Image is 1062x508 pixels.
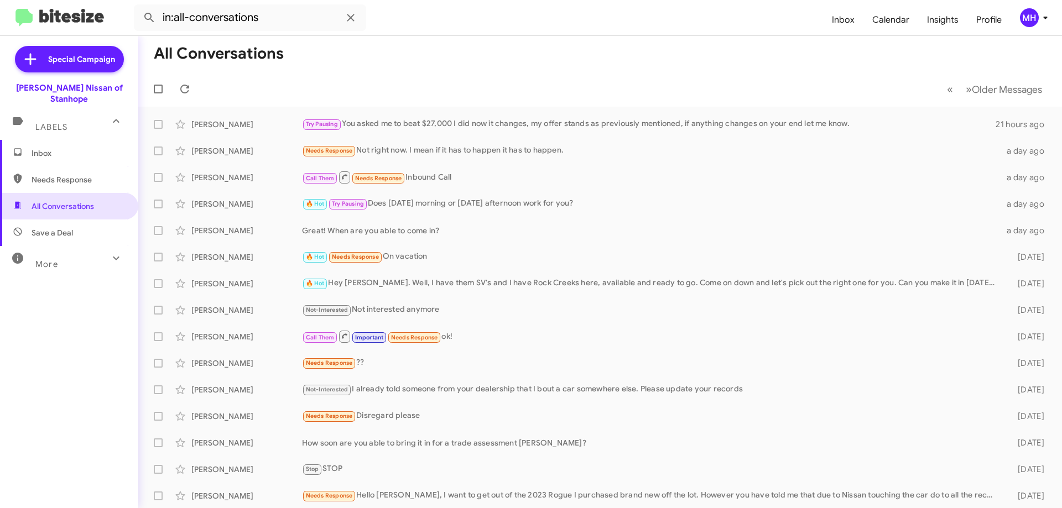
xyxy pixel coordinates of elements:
[1000,437,1053,448] div: [DATE]
[302,277,1000,290] div: Hey [PERSON_NAME]. Well, I have them SV's and I have Rock Creeks here, available and ready to go....
[48,54,115,65] span: Special Campaign
[306,465,319,473] span: Stop
[302,303,1000,316] div: Not interested anymore
[302,144,1000,157] div: Not right now. I mean if it has to happen it has to happen.
[306,121,338,128] span: Try Pausing
[191,411,302,422] div: [PERSON_NAME]
[306,147,353,154] span: Needs Response
[306,200,325,207] span: 🔥 Hot
[1000,252,1053,263] div: [DATE]
[966,82,972,96] span: »
[35,122,67,132] span: Labels
[391,334,438,341] span: Needs Response
[332,200,364,207] span: Try Pausing
[302,437,1000,448] div: How soon are you able to bring it in for a trade assessment [PERSON_NAME]?
[1000,225,1053,236] div: a day ago
[967,4,1011,36] a: Profile
[947,82,953,96] span: «
[191,119,302,130] div: [PERSON_NAME]
[191,331,302,342] div: [PERSON_NAME]
[355,334,384,341] span: Important
[918,4,967,36] a: Insights
[996,119,1053,130] div: 21 hours ago
[1011,8,1050,27] button: MH
[32,227,73,238] span: Save a Deal
[15,46,124,72] a: Special Campaign
[823,4,863,36] a: Inbox
[1000,198,1053,210] div: a day ago
[191,172,302,183] div: [PERSON_NAME]
[1020,8,1039,27] div: MH
[306,492,353,499] span: Needs Response
[191,464,302,475] div: [PERSON_NAME]
[1000,490,1053,501] div: [DATE]
[32,148,126,159] span: Inbox
[1000,358,1053,369] div: [DATE]
[302,489,1000,502] div: Hello [PERSON_NAME], I want to get out of the 2023 Rogue I purchased brand new off the lot. Howev...
[940,78,960,101] button: Previous
[306,334,335,341] span: Call Them
[306,306,348,313] span: Not-Interested
[355,175,402,182] span: Needs Response
[959,78,1049,101] button: Next
[306,359,353,366] span: Needs Response
[302,329,1000,343] div: ok!
[306,412,353,420] span: Needs Response
[154,45,284,62] h1: All Conversations
[191,145,302,156] div: [PERSON_NAME]
[191,437,302,448] div: [PERSON_NAME]
[32,174,126,185] span: Needs Response
[306,280,325,287] span: 🔥 Hot
[302,225,1000,236] div: Great! When are you able to come in?
[32,201,94,212] span: All Conversations
[302,410,1000,422] div: Disregard please
[302,118,996,130] div: You asked me to beat $27,000 I did now it changes, my offer stands as previously mentioned, if an...
[332,253,379,260] span: Needs Response
[302,170,1000,184] div: Inbound Call
[35,259,58,269] span: More
[306,253,325,260] span: 🔥 Hot
[191,305,302,316] div: [PERSON_NAME]
[1000,145,1053,156] div: a day ago
[1000,384,1053,395] div: [DATE]
[191,225,302,236] div: [PERSON_NAME]
[1000,464,1053,475] div: [DATE]
[191,278,302,289] div: [PERSON_NAME]
[972,83,1042,96] span: Older Messages
[302,357,1000,369] div: ??
[306,175,335,182] span: Call Them
[302,197,1000,210] div: Does [DATE] morning or [DATE] afternoon work for you?
[191,490,302,501] div: [PERSON_NAME]
[1000,411,1053,422] div: [DATE]
[941,78,1049,101] nav: Page navigation example
[1000,305,1053,316] div: [DATE]
[306,386,348,393] span: Not-Interested
[134,4,366,31] input: Search
[1000,172,1053,183] div: a day ago
[1000,278,1053,289] div: [DATE]
[191,358,302,369] div: [PERSON_NAME]
[191,198,302,210] div: [PERSON_NAME]
[302,383,1000,396] div: I already told someone from your dealership that I bout a car somewhere else. Please update your ...
[302,463,1000,475] div: STOP
[191,384,302,395] div: [PERSON_NAME]
[1000,331,1053,342] div: [DATE]
[863,4,918,36] a: Calendar
[191,252,302,263] div: [PERSON_NAME]
[302,250,1000,263] div: On vacation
